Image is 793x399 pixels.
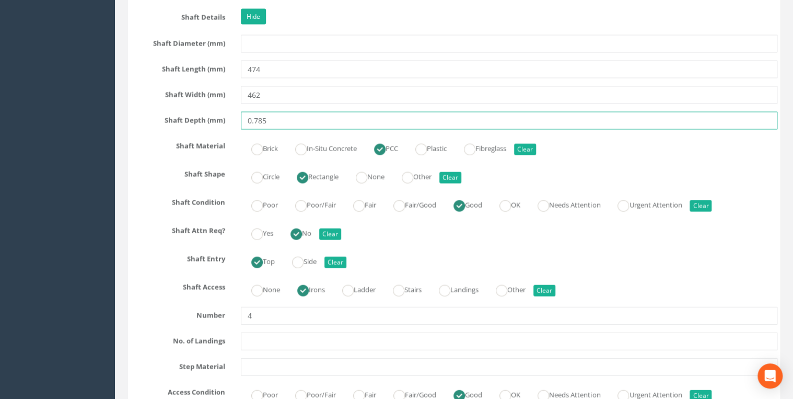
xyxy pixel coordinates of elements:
label: In-Situ Concrete [285,140,357,155]
label: Top [241,253,275,268]
button: Clear [324,257,346,268]
label: Circle [241,168,279,184]
label: Fibreglass [453,140,506,155]
label: Rectangle [286,168,339,184]
label: Shaft Details [123,9,233,22]
button: Clear [514,144,536,155]
label: Number [123,307,233,321]
label: Needs Attention [527,197,600,212]
button: Clear [690,200,712,212]
label: Shaft Attn Req? [123,222,233,236]
label: Side [282,253,317,268]
label: Brick [241,140,278,155]
label: Poor [241,197,278,212]
label: Plastic [405,140,447,155]
label: No [280,225,311,240]
label: Fair/Good [383,197,436,212]
label: Other [391,168,432,184]
label: Fair [343,197,376,212]
label: Ladder [332,281,376,297]
div: Open Intercom Messenger [757,363,783,389]
label: Access Condition [123,384,233,397]
label: Shaft Diameter (mm) [123,35,233,49]
label: Shaft Access [123,279,233,292]
label: Shaft Entry [123,250,233,264]
label: OK [489,197,520,212]
button: Clear [533,285,555,297]
button: Clear [319,229,341,240]
label: Good [443,197,482,212]
button: Clear [439,172,461,184]
label: Urgent Attention [607,197,682,212]
label: None [345,168,384,184]
a: Hide [241,9,266,25]
label: Poor/Fair [285,197,336,212]
label: Shaft Length (mm) [123,61,233,74]
label: Other [485,281,526,297]
label: Shaft Material [123,138,233,151]
label: Shaft Width (mm) [123,86,233,100]
label: Irons [287,281,325,297]
label: Landings [428,281,479,297]
label: Shaft Shape [123,166,233,179]
label: PCC [364,140,398,155]
label: Shaft Depth (mm) [123,112,233,126]
label: Stairs [382,281,422,297]
label: Step Material [123,358,233,372]
label: No. of Landings [123,333,233,346]
label: None [241,281,280,297]
label: Shaft Condition [123,194,233,208]
label: Yes [241,225,273,240]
